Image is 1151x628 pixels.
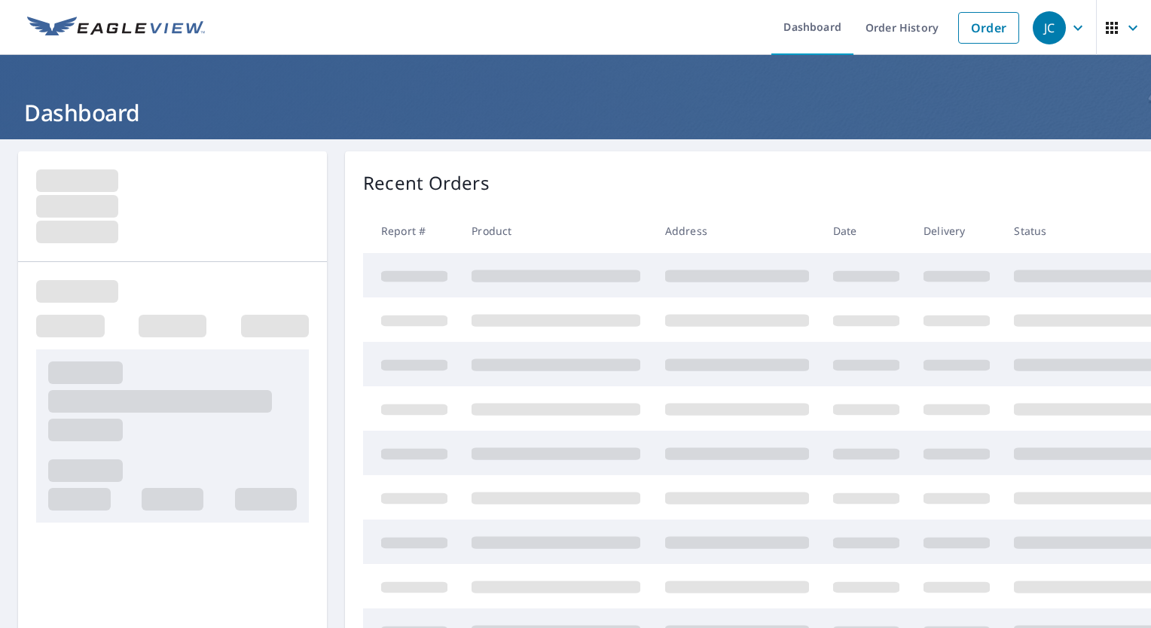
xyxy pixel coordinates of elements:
a: Order [958,12,1019,44]
img: EV Logo [27,17,205,39]
th: Address [653,209,821,253]
h1: Dashboard [18,97,1133,128]
th: Date [821,209,911,253]
th: Delivery [911,209,1002,253]
div: JC [1033,11,1066,44]
th: Report # [363,209,459,253]
p: Recent Orders [363,169,490,197]
th: Product [459,209,652,253]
